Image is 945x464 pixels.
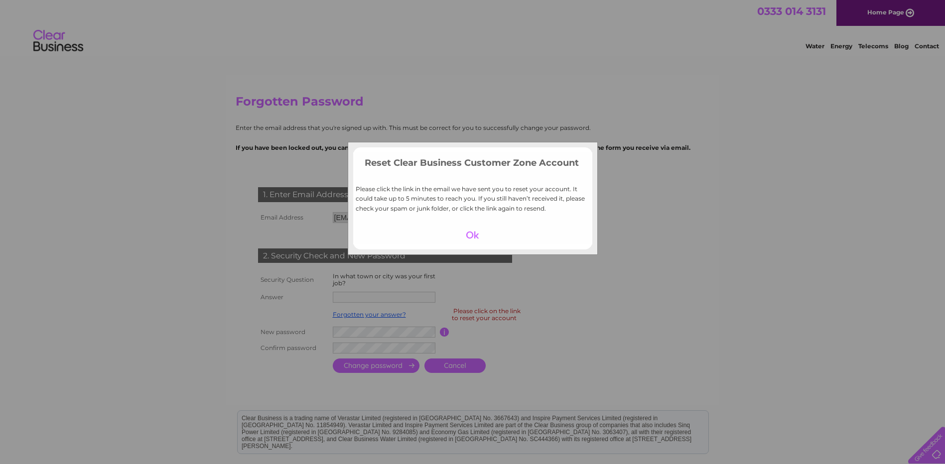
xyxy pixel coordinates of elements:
[806,42,824,50] a: Water
[238,5,708,48] div: Clear Business is a trading name of Verastar Limited (registered in [GEOGRAPHIC_DATA] No. 3667643...
[358,156,587,173] h3: Reset Clear Business Customer Zone Account
[33,26,84,56] img: logo.png
[757,5,826,17] a: 0333 014 3131
[830,42,852,50] a: Energy
[894,42,909,50] a: Blog
[356,184,590,213] p: Please click the link in the email we have sent you to reset your account. It could take up to 5 ...
[858,42,888,50] a: Telecoms
[915,42,939,50] a: Contact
